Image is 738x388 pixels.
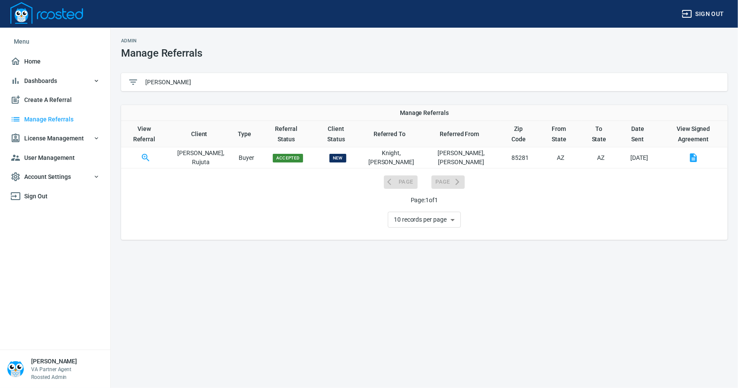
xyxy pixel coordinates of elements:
button: Dashboards [7,71,103,91]
a: User Management [7,148,103,168]
button: Account Settings [7,167,103,187]
span: New [329,154,346,162]
th: Toggle SortBy [501,121,540,147]
span: Manage Referrals [10,114,100,125]
a: Sign Out [7,187,103,206]
p: Knight , [PERSON_NAME] [361,149,422,167]
td: AZ [540,147,582,169]
span: Sign Out [10,191,100,202]
th: Toggle SortBy [171,121,231,147]
li: Menu [7,31,103,52]
p: [PERSON_NAME] , Rujuta [171,149,231,167]
p: Page: 1 of 1 [121,196,728,205]
span: Sign out [682,9,724,19]
td: AZ [582,147,620,169]
th: Toggle SortBy [620,121,659,147]
span: Account Settings [10,172,100,182]
th: Toggle SortBy [231,121,262,147]
button: Sign out [678,6,728,22]
h6: [PERSON_NAME] [31,357,77,366]
button: License Management [7,129,103,148]
input: Type to Filter [145,76,721,89]
p: VA Partner Agent [31,366,77,373]
p: Buyer [231,153,262,162]
th: Toggle SortBy [262,121,314,147]
h1: Manage Referrals [121,47,202,59]
span: Accepted [273,154,304,162]
th: View Signed Agreement [659,121,728,147]
p: [DATE] [620,153,659,162]
a: Home [7,52,103,71]
th: Toggle SortBy [582,121,620,147]
th: Toggle SortBy [314,121,361,147]
a: Create A Referral [7,90,103,110]
span: Dashboards [10,76,100,86]
h2: Admin [121,38,202,44]
img: Person [7,360,24,378]
p: Roosted Admin [31,373,77,381]
th: View Referral [121,121,171,147]
img: Logo [10,2,83,24]
th: Toggle SortBy [540,121,582,147]
p: [PERSON_NAME] , [PERSON_NAME] [421,149,501,167]
th: Toggle SortBy [361,121,422,147]
th: Toggle SortBy [421,121,501,147]
span: Create A Referral [10,95,100,105]
iframe: Chat [701,349,732,382]
span: License Management [10,133,100,144]
th: Manage Referrals [121,105,728,121]
span: Home [10,56,100,67]
a: Manage Referrals [7,110,103,129]
td: 85281 [501,147,540,169]
span: User Management [10,153,100,163]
